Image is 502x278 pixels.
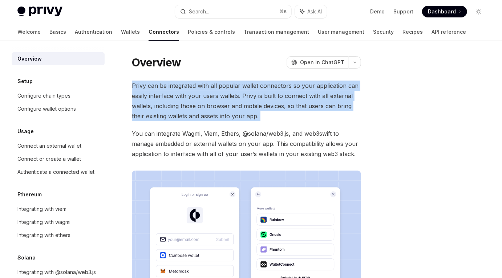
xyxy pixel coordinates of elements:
div: Connect an external wallet [17,142,81,150]
h1: Overview [132,56,181,69]
a: Demo [370,8,385,15]
a: Connect an external wallet [12,139,105,152]
div: Integrating with ethers [17,231,70,240]
span: Privy can be integrated with all popular wallet connectors so your application can easily interfa... [132,81,361,121]
a: Overview [12,52,105,65]
span: ⌘ K [279,9,287,15]
a: Welcome [17,23,41,41]
div: Integrating with viem [17,205,66,213]
a: Connect or create a wallet [12,152,105,165]
img: light logo [17,7,62,17]
a: User management [318,23,364,41]
h5: Solana [17,253,36,262]
button: Toggle dark mode [473,6,485,17]
div: Connect or create a wallet [17,155,81,163]
h5: Ethereum [17,190,42,199]
div: Search... [189,7,209,16]
a: Policies & controls [188,23,235,41]
a: Connectors [149,23,179,41]
a: API reference [432,23,466,41]
a: Authentication [75,23,112,41]
h5: Usage [17,127,34,136]
a: Security [373,23,394,41]
div: Integrating with @solana/web3.js [17,268,96,277]
a: Basics [49,23,66,41]
button: Ask AI [295,5,327,18]
a: Transaction management [244,23,309,41]
span: Open in ChatGPT [300,59,344,66]
a: Authenticate a connected wallet [12,165,105,179]
a: Configure wallet options [12,102,105,115]
a: Configure chain types [12,89,105,102]
span: Ask AI [307,8,322,15]
div: Integrating with wagmi [17,218,70,226]
a: Wallets [121,23,140,41]
div: Overview [17,54,42,63]
button: Open in ChatGPT [287,56,349,69]
span: Dashboard [428,8,456,15]
a: Integrating with viem [12,203,105,216]
a: Integrating with wagmi [12,216,105,229]
div: Authenticate a connected wallet [17,168,94,176]
h5: Setup [17,77,33,86]
a: Integrating with ethers [12,229,105,242]
a: Recipes [402,23,423,41]
a: Dashboard [422,6,467,17]
button: Search...⌘K [175,5,291,18]
div: Configure wallet options [17,105,76,113]
div: Configure chain types [17,91,70,100]
span: You can integrate Wagmi, Viem, Ethers, @solana/web3.js, and web3swift to manage embedded or exter... [132,128,361,159]
a: Support [393,8,413,15]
